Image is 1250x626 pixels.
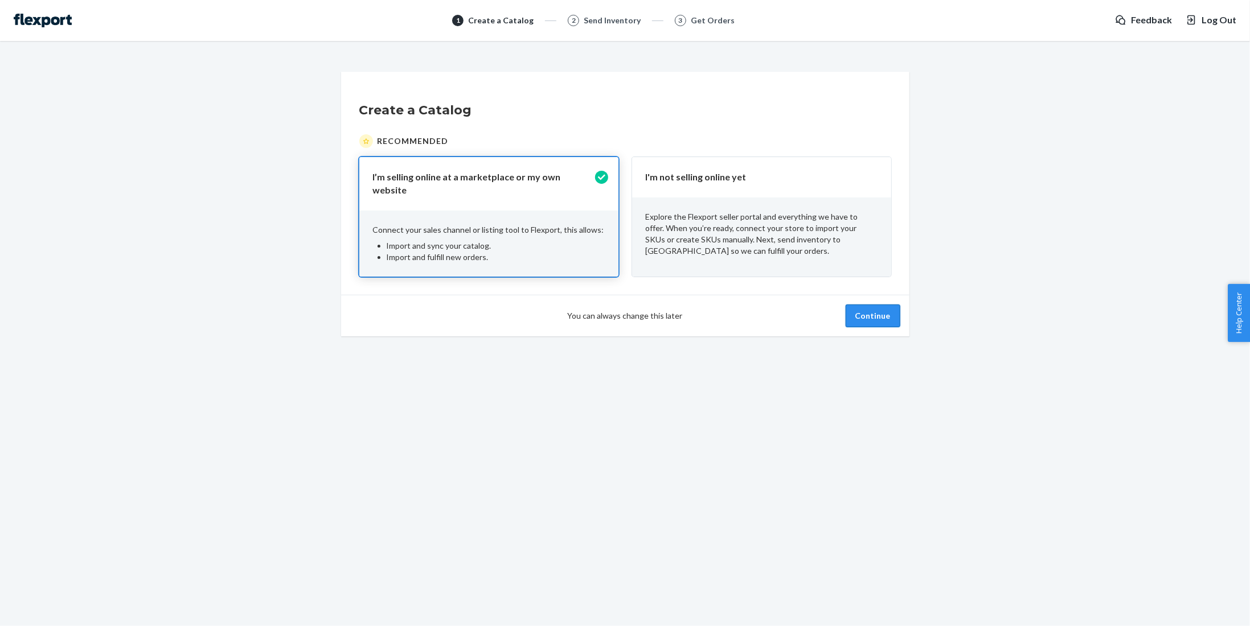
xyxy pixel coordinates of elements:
[1228,284,1250,342] button: Help Center
[846,304,900,327] button: Continue
[378,135,449,147] span: Recommended
[387,252,489,262] span: Import and fulfill new orders.
[679,15,683,25] span: 3
[373,171,591,197] p: I’m selling online at a marketplace or my own website
[584,15,641,26] div: Send Inventory
[568,310,683,322] span: You can always change this later
[468,15,534,26] div: Create a Catalog
[1202,14,1236,27] span: Log Out
[1131,14,1172,27] span: Feedback
[1115,14,1172,27] a: Feedback
[14,14,72,27] img: Flexport logo
[646,171,864,184] p: I'm not selling online yet
[387,241,491,250] span: Import and sync your catalog.
[359,157,618,277] button: I’m selling online at a marketplace or my own websiteConnect your sales channel or listing tool t...
[572,15,576,25] span: 2
[646,211,878,257] p: Explore the Flexport seller portal and everything we have to offer. When you’re ready, connect yo...
[632,157,891,277] button: I'm not selling online yetExplore the Flexport seller portal and everything we have to offer. Whe...
[1186,14,1236,27] button: Log Out
[373,224,605,236] p: Connect your sales channel or listing tool to Flexport, this allows:
[359,101,891,120] h1: Create a Catalog
[691,15,735,26] div: Get Orders
[456,15,460,25] span: 1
